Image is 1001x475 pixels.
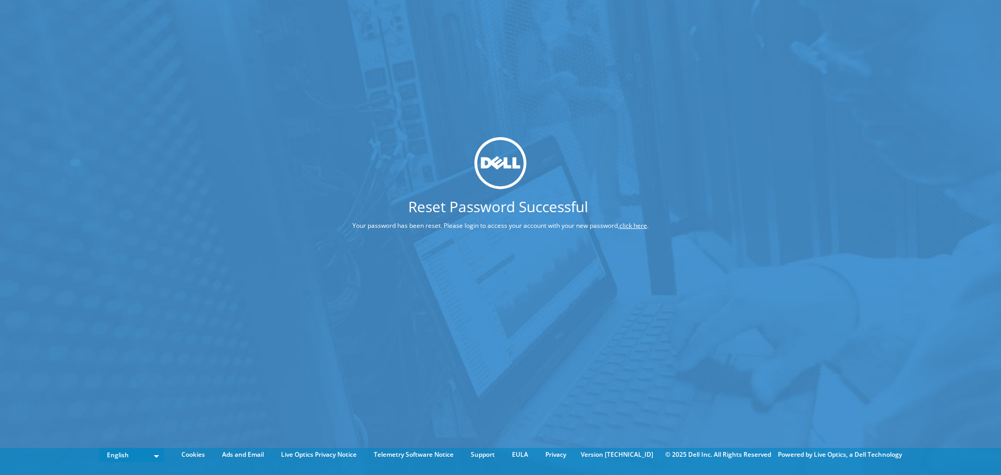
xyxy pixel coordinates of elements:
a: Live Optics Privacy Notice [273,449,364,460]
a: Ads and Email [214,449,272,460]
a: EULA [504,449,536,460]
li: © 2025 Dell Inc. All Rights Reserved [660,449,776,460]
a: Cookies [174,449,213,460]
a: Privacy [538,449,574,460]
img: dell_svg_logo.svg [474,137,527,189]
li: Version [TECHNICAL_ID] [576,449,658,460]
a: click here [619,221,647,230]
li: Powered by Live Optics, a Dell Technology [778,449,902,460]
a: Telemetry Software Notice [366,449,461,460]
p: Your password has been reset. Please login to access your account with your new password, . [313,220,688,232]
a: Support [463,449,503,460]
h1: Reset Password Successful [313,199,682,214]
